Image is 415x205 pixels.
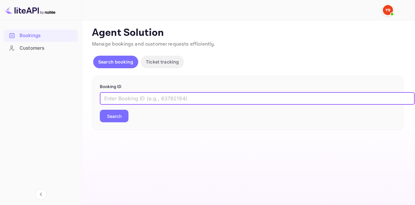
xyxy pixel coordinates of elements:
[35,189,47,200] button: Collapse navigation
[92,27,404,39] p: Agent Solution
[20,45,75,52] div: Customers
[100,84,396,90] p: Booking ID
[20,32,75,39] div: Bookings
[98,58,133,65] p: Search booking
[100,110,128,122] button: Search
[4,42,78,54] div: Customers
[5,5,55,15] img: LiteAPI logo
[383,5,393,15] img: Yandex Support
[100,92,415,105] input: Enter Booking ID (e.g., 63782194)
[4,30,78,42] div: Bookings
[146,58,179,65] p: Ticket tracking
[4,42,78,54] a: Customers
[4,30,78,41] a: Bookings
[92,41,215,47] span: Manage bookings and customer requests efficiently.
